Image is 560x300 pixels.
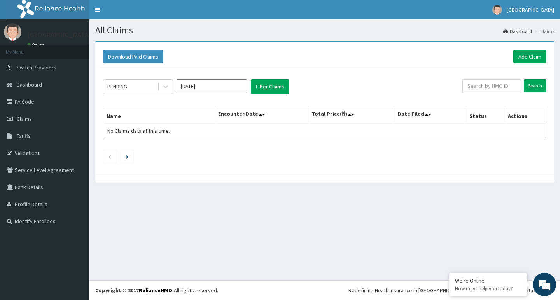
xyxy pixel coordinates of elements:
h1: All Claims [95,25,554,35]
strong: Copyright © 2017 . [95,287,174,294]
th: Name [103,106,215,124]
span: Switch Providers [17,64,56,71]
span: Tariffs [17,132,31,139]
span: Dashboard [17,81,42,88]
span: Claims [17,115,32,122]
th: Actions [504,106,546,124]
img: User Image [4,23,21,41]
img: User Image [492,5,502,15]
input: Select Month and Year [177,79,247,93]
input: Search [524,79,546,92]
a: Dashboard [503,28,532,35]
footer: All rights reserved. [89,280,560,300]
th: Total Price(₦) [308,106,394,124]
p: [GEOGRAPHIC_DATA] [27,31,91,38]
span: [GEOGRAPHIC_DATA] [507,6,554,13]
div: Redefining Heath Insurance in [GEOGRAPHIC_DATA] using Telemedicine and Data Science! [348,286,554,294]
input: Search by HMO ID [462,79,521,92]
a: Previous page [108,153,112,160]
th: Date Filed [394,106,466,124]
a: Add Claim [513,50,546,63]
button: Download Paid Claims [103,50,163,63]
div: PENDING [107,83,127,90]
th: Encounter Date [215,106,308,124]
p: How may I help you today? [455,285,521,292]
a: RelianceHMO [139,287,172,294]
th: Status [466,106,504,124]
li: Claims [533,28,554,35]
a: Next page [126,153,128,160]
button: Filter Claims [251,79,289,94]
a: Online [27,42,46,48]
div: We're Online! [455,277,521,284]
span: No Claims data at this time. [107,127,170,134]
